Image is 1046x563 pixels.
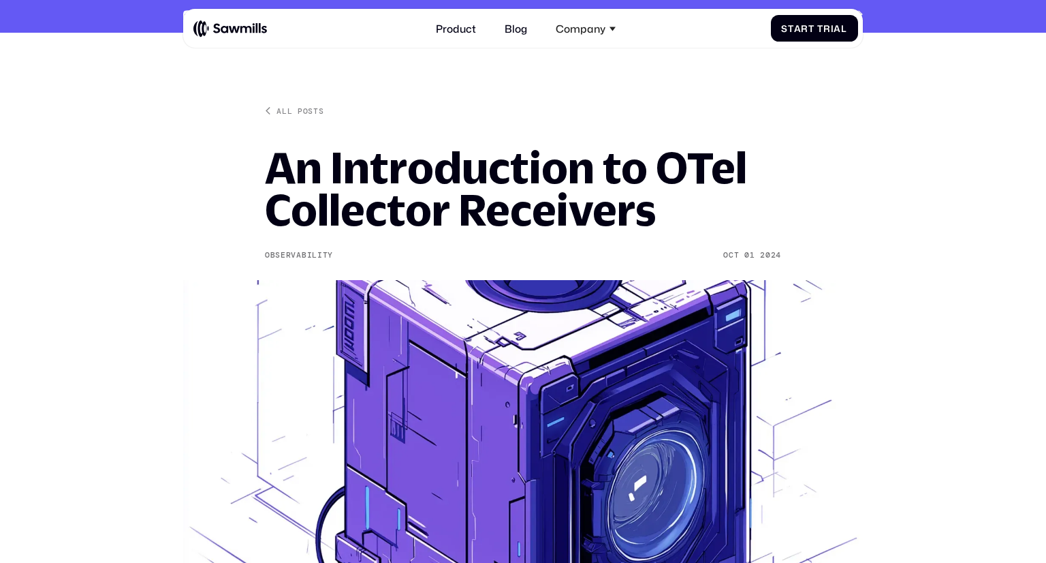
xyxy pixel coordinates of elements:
span: l [841,23,847,34]
span: T [817,23,823,34]
div: Company [548,14,624,42]
div: All posts [276,106,323,117]
h1: An Introduction to OTel Collector Receivers [265,147,781,231]
span: t [788,23,794,34]
a: Blog [496,14,535,42]
a: All posts [265,106,324,117]
span: i [831,23,834,34]
div: Observability [265,251,333,260]
a: Product [428,14,484,42]
div: 01 [744,251,755,260]
div: Oct [723,251,739,260]
span: a [834,23,841,34]
a: StartTrial [771,15,858,42]
div: 2024 [760,251,781,260]
span: a [794,23,802,34]
span: t [808,23,814,34]
span: S [781,23,788,34]
div: Company [556,22,605,35]
span: r [823,23,831,34]
span: r [801,23,808,34]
